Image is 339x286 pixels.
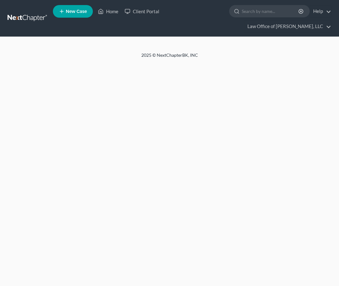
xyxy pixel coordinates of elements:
a: Client Portal [121,6,162,17]
span: New Case [66,9,87,14]
a: Help [310,6,331,17]
input: Search by name... [242,5,299,17]
a: Home [95,6,121,17]
div: 2025 © NextChapterBK, INC [19,52,321,63]
a: Law Office of [PERSON_NAME], LLC [244,21,331,32]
